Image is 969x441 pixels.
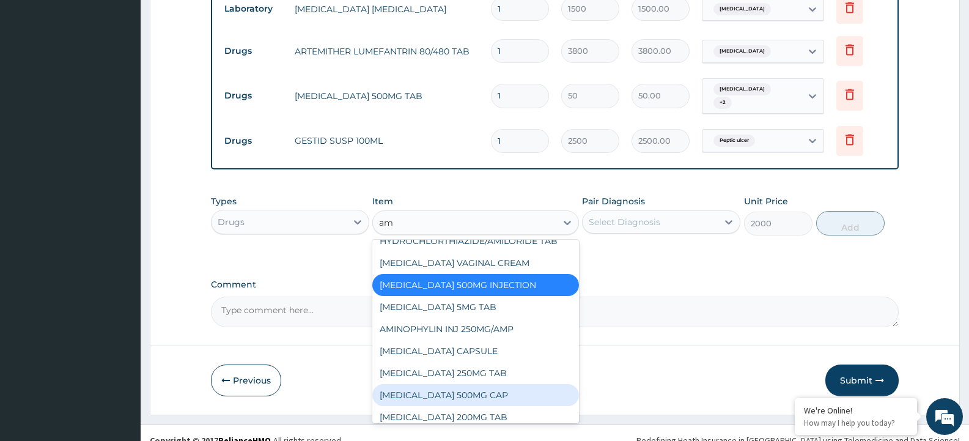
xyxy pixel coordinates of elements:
button: Previous [211,365,281,396]
label: Comment [211,280,899,290]
button: Add [816,211,885,235]
label: Item [372,195,393,207]
div: [MEDICAL_DATA] VAGINAL CREAM [372,252,578,274]
span: Peptic ulcer [713,135,755,147]
button: Submit [825,365,899,396]
div: Minimize live chat window [201,6,230,35]
textarea: Type your message and hit 'Enter' [6,303,233,346]
label: Pair Diagnosis [582,195,645,207]
span: [MEDICAL_DATA] [713,45,771,57]
div: We're Online! [804,405,908,416]
div: [MEDICAL_DATA] 5MG TAB [372,296,578,318]
div: [MEDICAL_DATA] 500MG CAP [372,384,578,406]
td: Drugs [218,84,289,107]
label: Unit Price [744,195,788,207]
td: GESTID SUSP 100ML [289,128,485,153]
label: Types [211,196,237,207]
div: [MEDICAL_DATA] 250MG TAB [372,362,578,384]
img: d_794563401_company_1708531726252_794563401 [23,61,50,92]
span: + 2 [713,97,732,109]
span: [MEDICAL_DATA] [713,83,771,95]
p: How may I help you today? [804,418,908,428]
div: AMINOPHYLIN INJ 250MG/AMP [372,318,578,340]
span: We're online! [71,139,169,262]
td: [MEDICAL_DATA] 500MG TAB [289,84,485,108]
div: [MEDICAL_DATA] CAPSULE [372,340,578,362]
span: [MEDICAL_DATA] [713,3,771,15]
td: Drugs [218,40,289,62]
div: Select Diagnosis [589,216,660,228]
div: Chat with us now [64,69,205,84]
td: Drugs [218,130,289,152]
td: ARTEMITHER LUMEFANTRIN 80/480 TAB [289,39,485,64]
div: Drugs [218,216,245,228]
div: HYDROCHLORTHIAZIDE/AMILORIDE TAB [372,230,578,252]
div: [MEDICAL_DATA] 500MG INJECTION [372,274,578,296]
div: [MEDICAL_DATA] 200MG TAB [372,406,578,428]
